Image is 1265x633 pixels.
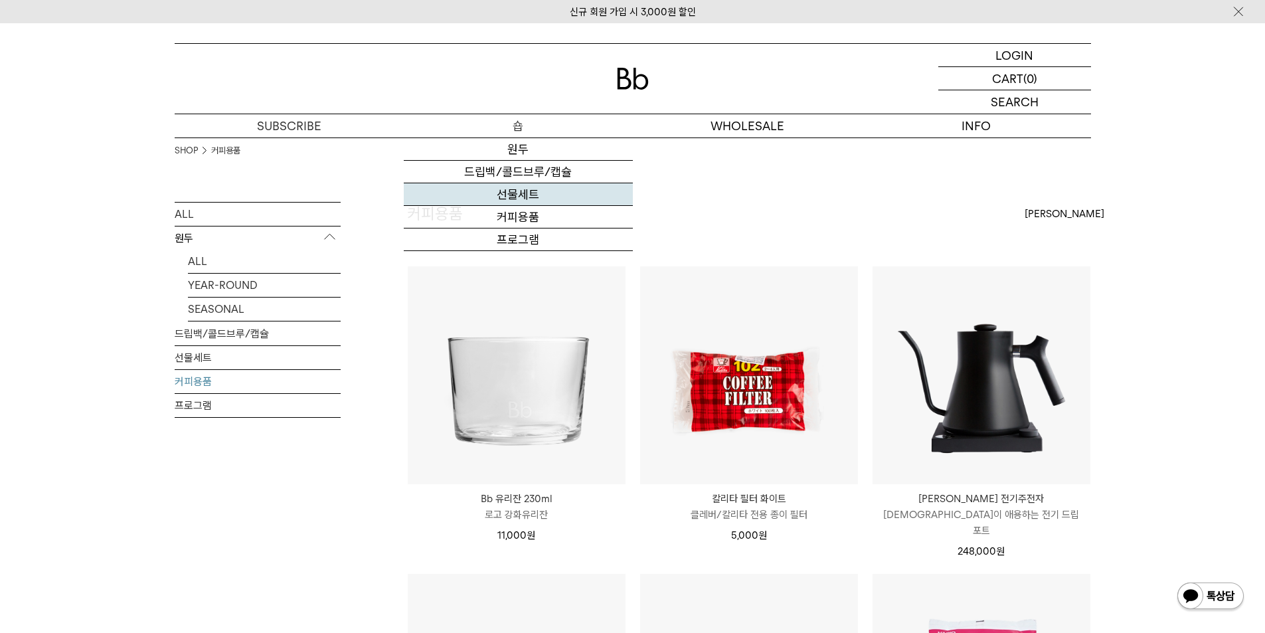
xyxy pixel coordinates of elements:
a: YEAR-ROUND [188,274,341,297]
a: ALL [175,203,341,226]
p: LOGIN [995,44,1033,66]
a: 커피용품 [404,206,633,228]
p: (0) [1023,67,1037,90]
p: Bb 유리잔 230ml [408,491,626,507]
a: 드립백/콜드브루/캡슐 [175,322,341,345]
span: 11,000 [497,529,535,541]
img: Bb 유리잔 230ml [408,266,626,484]
p: [DEMOGRAPHIC_DATA]이 애용하는 전기 드립 포트 [873,507,1090,539]
p: 로고 강화유리잔 [408,507,626,523]
a: 칼리타 필터 화이트 클레버/칼리타 전용 종이 필터 [640,491,858,523]
a: 선물세트 [175,346,341,369]
span: 5,000 [731,529,767,541]
a: LOGIN [938,44,1091,67]
a: 신규 회원 가입 시 3,000원 할인 [570,6,696,18]
span: 248,000 [958,545,1005,557]
a: [PERSON_NAME] 전기주전자 [DEMOGRAPHIC_DATA]이 애용하는 전기 드립 포트 [873,491,1090,539]
a: 프로그램 [175,394,341,417]
a: SEASONAL [188,298,341,321]
p: CART [992,67,1023,90]
a: SHOP [175,144,198,157]
p: 원두 [175,226,341,250]
span: 원 [758,529,767,541]
a: Bb 유리잔 230ml 로고 강화유리잔 [408,491,626,523]
p: [PERSON_NAME] 전기주전자 [873,491,1090,507]
a: 커피용품 [211,144,240,157]
a: 드립백/콜드브루/캡슐 [404,161,633,183]
span: 원 [527,529,535,541]
img: 카카오톡 채널 1:1 채팅 버튼 [1176,581,1245,613]
a: 커피용품 [175,370,341,393]
a: 프로그램 [404,228,633,251]
img: 펠로우 스태그 전기주전자 [873,266,1090,484]
span: [PERSON_NAME] [1025,206,1104,222]
p: SEARCH [991,90,1039,114]
img: 칼리타 필터 화이트 [640,266,858,484]
span: 원 [996,545,1005,557]
a: SUBSCRIBE [175,114,404,137]
img: 로고 [617,68,649,90]
a: 원두 [404,138,633,161]
p: INFO [862,114,1091,137]
p: WHOLESALE [633,114,862,137]
p: 클레버/칼리타 전용 종이 필터 [640,507,858,523]
a: ALL [188,250,341,273]
p: 칼리타 필터 화이트 [640,491,858,507]
a: 숍 [404,114,633,137]
a: CART (0) [938,67,1091,90]
a: 선물세트 [404,183,633,206]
